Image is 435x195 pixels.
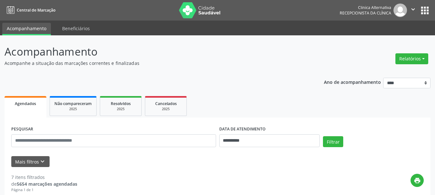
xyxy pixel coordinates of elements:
label: PESQUISAR [11,124,33,134]
button: Filtrar [323,136,343,147]
span: Resolvidos [111,101,131,106]
span: Central de Marcação [17,7,55,13]
strong: 5654 marcações agendadas [17,181,77,187]
p: Acompanhe a situação das marcações correntes e finalizadas [5,60,303,66]
div: 2025 [54,107,92,111]
span: Agendados [15,101,36,106]
div: 2025 [150,107,182,111]
p: Ano de acompanhamento [324,78,381,86]
button: Relatórios [395,53,428,64]
div: 2025 [105,107,137,111]
button: Mais filtroskeyboard_arrow_down [11,156,50,167]
img: img [393,4,407,17]
div: Clinica Alternativa [340,5,391,10]
a: Acompanhamento [2,23,51,35]
span: Cancelados [155,101,177,106]
div: 7 itens filtrados [11,174,77,181]
div: Página 1 de 1 [11,187,77,193]
i:  [410,6,417,13]
a: Central de Marcação [5,5,55,15]
span: Não compareceram [54,101,92,106]
div: de [11,181,77,187]
button: print [411,174,424,187]
button:  [407,4,419,17]
i: keyboard_arrow_down [39,158,46,165]
span: Recepcionista da clínica [340,10,391,16]
i: print [414,177,421,184]
a: Beneficiários [58,23,94,34]
p: Acompanhamento [5,44,303,60]
button: apps [419,5,430,16]
label: DATA DE ATENDIMENTO [219,124,266,134]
